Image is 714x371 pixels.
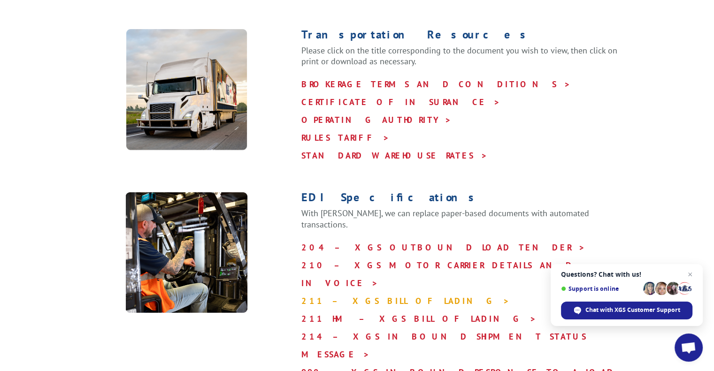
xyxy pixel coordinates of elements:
span: Support is online [561,285,640,292]
a: 211 HM – XGS BILL OF LADING > [301,313,537,324]
div: Open chat [675,333,703,362]
span: Close chat [684,269,696,280]
img: XpressGlobal_Resources [126,29,247,151]
a: OPERATING AUTHORITY > [301,114,452,125]
a: STANDARD WAREHOUSE RATES > [301,150,488,161]
a: 204 – XGS OUTBOUND LOAD TENDER > [301,242,585,253]
h1: Transportation Resources [301,29,636,45]
a: BROKERAGE TERMS AND CONDITIONS > [301,79,571,90]
span: Chat with XGS Customer Support [585,306,680,314]
p: With [PERSON_NAME], we can replace paper-based documents with automated transactions. [301,208,636,239]
a: CERTIFICATE OF INSURANCE > [301,97,500,107]
a: 214 – XGS INBOUND SHIPMENT STATUS MESSAGE > [301,331,586,360]
p: Please click on the title corresponding to the document you wish to view, then click on print or ... [301,45,636,76]
a: 210 – XGS MOTOR CARRIER DETAILS AND INVOICE > [301,260,574,288]
img: XpressGlobalSystems_Resources_EDI [126,192,247,313]
a: RULES TARIFF > [301,132,390,143]
h1: EDI Specifications [301,192,636,208]
div: Chat with XGS Customer Support [561,302,692,319]
span: Questions? Chat with us! [561,271,692,278]
a: 211 – XGS BILL OF LADING > [301,295,510,306]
